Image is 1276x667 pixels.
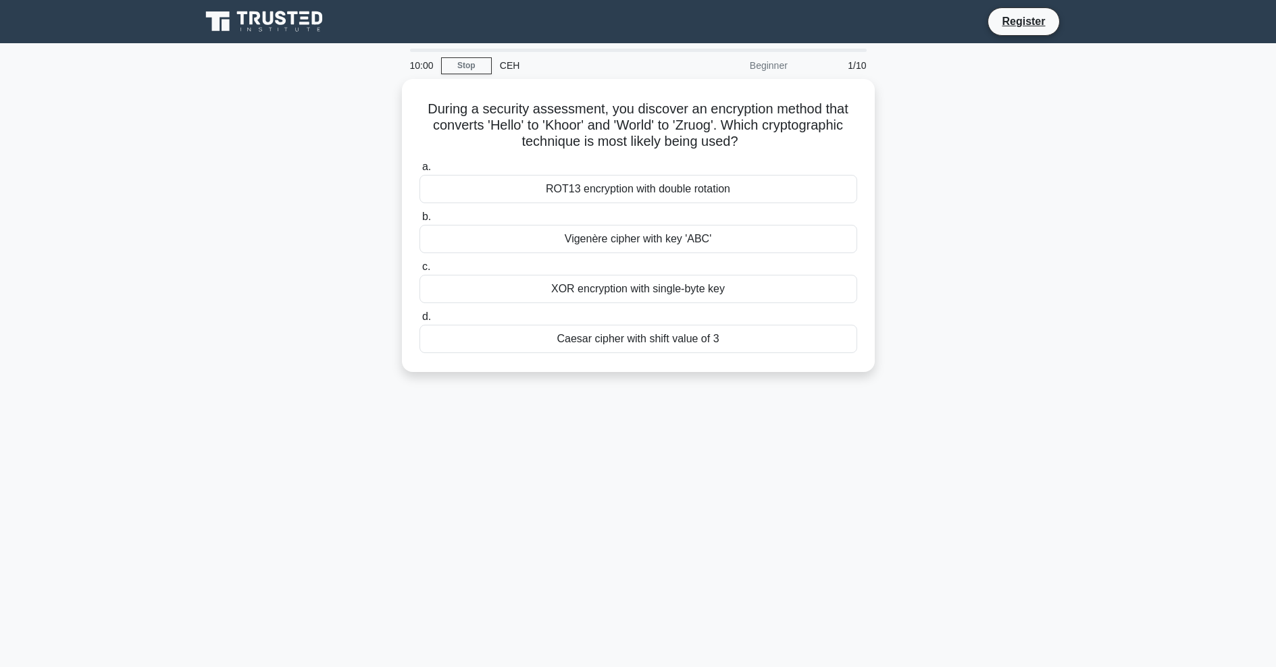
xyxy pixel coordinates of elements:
[441,57,492,74] a: Stop
[492,52,678,79] div: CEH
[422,261,430,272] span: c.
[402,52,441,79] div: 10:00
[422,311,431,322] span: d.
[419,225,857,253] div: Vigenère cipher with key 'ABC'
[422,161,431,172] span: a.
[994,13,1053,30] a: Register
[796,52,875,79] div: 1/10
[419,175,857,203] div: ROT13 encryption with double rotation
[678,52,796,79] div: Beginner
[422,211,431,222] span: b.
[418,101,859,151] h5: During a security assessment, you discover an encryption method that converts 'Hello' to 'Khoor' ...
[419,275,857,303] div: XOR encryption with single-byte key
[419,325,857,353] div: Caesar cipher with shift value of 3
